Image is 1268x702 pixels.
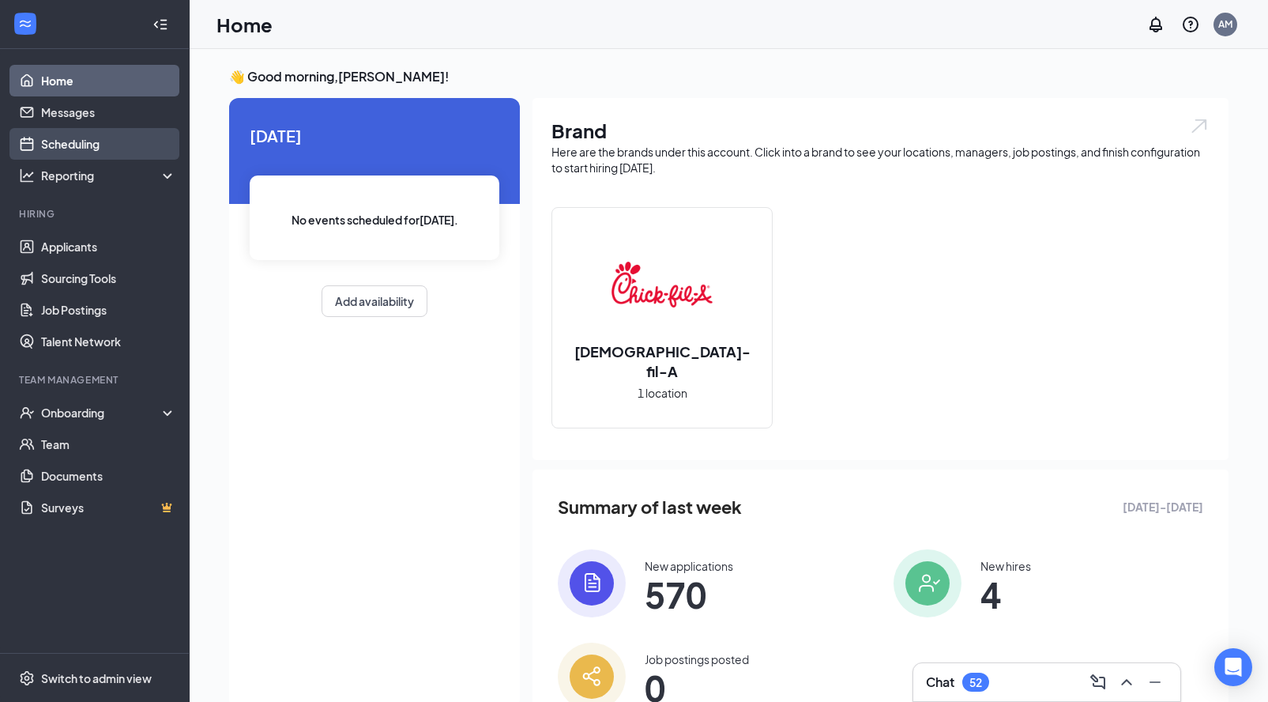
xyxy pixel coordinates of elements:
img: icon [558,549,626,617]
h3: Chat [926,674,954,691]
div: Job postings posted [645,651,749,667]
button: Add availability [322,285,427,317]
span: 1 location [638,384,687,402]
svg: Collapse [152,17,168,32]
a: Team [41,428,176,460]
div: Team Management [19,373,173,387]
a: Home [41,65,176,96]
div: Switch to admin view [41,670,152,686]
img: Chick-fil-A [611,234,713,335]
svg: Minimize [1146,673,1165,692]
svg: ComposeMessage [1089,673,1108,692]
a: Sourcing Tools [41,262,176,294]
svg: Analysis [19,168,35,183]
button: ComposeMessage [1086,670,1111,695]
h2: [DEMOGRAPHIC_DATA]-fil-A [552,342,772,381]
div: Onboarding [41,405,163,421]
svg: WorkstreamLogo [17,16,33,32]
span: 0 [645,674,749,702]
button: ChevronUp [1114,670,1139,695]
a: Talent Network [41,326,176,357]
a: SurveysCrown [41,492,176,523]
h3: 👋 Good morning, [PERSON_NAME] ! [229,68,1228,85]
div: 52 [969,676,982,689]
span: [DATE] [250,123,499,148]
div: New hires [980,558,1031,574]
svg: Settings [19,670,35,686]
a: Job Postings [41,294,176,326]
button: Minimize [1142,670,1168,695]
svg: ChevronUp [1117,673,1136,692]
a: Applicants [41,231,176,262]
div: Reporting [41,168,177,183]
span: [DATE] - [DATE] [1123,498,1203,515]
a: Messages [41,96,176,128]
span: Summary of last week [558,493,742,521]
h1: Brand [551,117,1210,144]
img: icon [894,549,961,617]
span: 4 [980,580,1031,609]
div: New applications [645,558,733,574]
span: No events scheduled for [DATE] . [292,211,458,228]
img: open.6027fd2a22e1237b5b06.svg [1189,117,1210,135]
div: Hiring [19,207,173,221]
svg: Notifications [1146,15,1165,34]
a: Scheduling [41,128,176,160]
svg: UserCheck [19,405,35,421]
h1: Home [216,11,273,38]
div: AM [1218,17,1232,31]
a: Documents [41,460,176,492]
svg: QuestionInfo [1181,15,1200,34]
div: Open Intercom Messenger [1214,648,1252,686]
div: Here are the brands under this account. Click into a brand to see your locations, managers, job p... [551,144,1210,175]
span: 570 [645,580,733,609]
